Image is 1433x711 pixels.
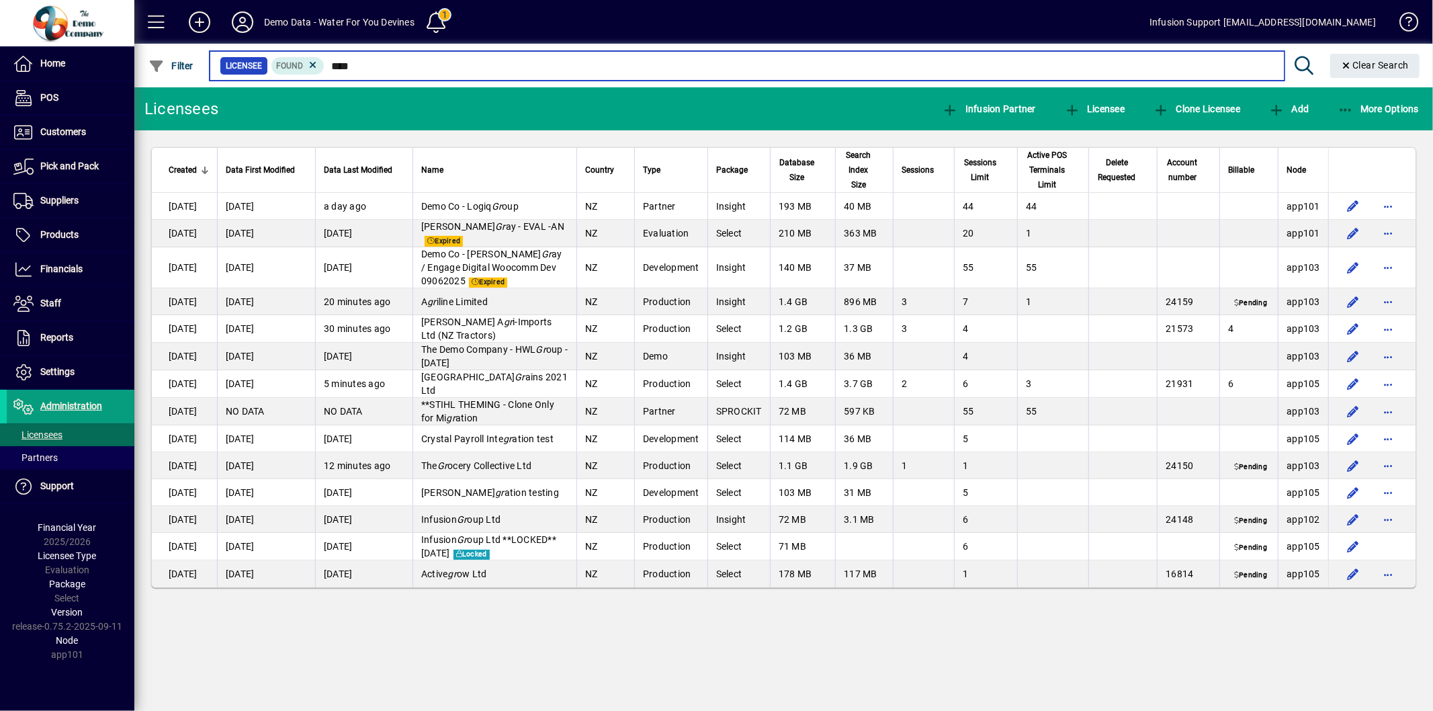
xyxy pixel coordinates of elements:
[1287,323,1320,334] span: app103.prod.infusionbusinesssoftware.com
[954,370,1017,398] td: 6
[576,533,634,560] td: NZ
[585,163,614,177] span: Country
[40,161,99,171] span: Pick and Pack
[576,370,634,398] td: NZ
[437,460,448,471] em: Gr
[152,506,217,533] td: [DATE]
[835,425,893,452] td: 36 MB
[1268,103,1309,114] span: Add
[40,58,65,69] span: Home
[7,423,134,446] a: Licensees
[217,506,315,533] td: [DATE]
[939,97,1039,121] button: Infusion Partner
[707,288,770,315] td: Insight
[217,398,315,425] td: NO DATA
[707,247,770,288] td: Insight
[148,60,193,71] span: Filter
[421,296,488,307] span: A iline Limited
[634,370,707,398] td: Production
[226,163,295,177] span: Data First Modified
[7,81,134,115] a: POS
[1228,163,1254,177] span: Billable
[40,263,83,274] span: Financials
[152,288,217,315] td: [DATE]
[770,560,836,587] td: 178 MB
[421,372,568,396] span: [GEOGRAPHIC_DATA] ains 2021 Ltd
[1157,288,1219,315] td: 24159
[217,533,315,560] td: [DATE]
[221,10,264,34] button: Profile
[421,249,562,286] span: Demo Co - [PERSON_NAME] ay / Engage Digital Woocomm Dev 09062025
[634,247,707,288] td: Development
[1157,560,1219,587] td: 16814
[707,370,770,398] td: Select
[576,398,634,425] td: NZ
[421,221,564,232] span: [PERSON_NAME] ay - EVAL -AN
[38,550,97,561] span: Licensee Type
[226,59,262,73] span: Licensee
[634,479,707,506] td: Development
[1097,155,1149,185] div: Delete Requested
[145,54,197,78] button: Filter
[634,398,707,425] td: Partner
[1342,373,1364,394] button: Edit
[7,150,134,183] a: Pick and Pack
[954,560,1017,587] td: 1
[217,288,315,315] td: [DATE]
[1287,163,1306,177] span: Node
[7,446,134,469] a: Partners
[1026,148,1080,192] div: Active POS Terminals Limit
[503,433,513,444] em: gr
[315,398,412,425] td: NO DATA
[1342,401,1364,422] button: Edit
[13,452,58,463] span: Partners
[1342,455,1364,476] button: Edit
[1026,148,1068,192] span: Active POS Terminals Limit
[707,425,770,452] td: Select
[770,193,836,220] td: 193 MB
[7,287,134,321] a: Staff
[178,10,221,34] button: Add
[315,452,412,479] td: 12 minutes ago
[315,315,412,343] td: 30 minutes ago
[1389,3,1416,46] a: Knowledge Base
[152,398,217,425] td: [DATE]
[893,370,954,398] td: 2
[1064,103,1125,114] span: Licensee
[835,247,893,288] td: 37 MB
[541,249,552,259] em: Gr
[576,452,634,479] td: NZ
[634,343,707,370] td: Demo
[152,452,217,479] td: [DATE]
[1265,97,1312,121] button: Add
[515,372,525,382] em: Gr
[1342,345,1364,367] button: Edit
[643,163,660,177] span: Type
[492,201,503,212] em: Gr
[779,155,816,185] span: Database Size
[425,236,463,247] span: Expired
[1342,536,1364,557] button: Edit
[835,315,893,343] td: 1.3 GB
[1157,370,1219,398] td: 21931
[1231,515,1270,526] span: Pending
[835,343,893,370] td: 36 MB
[1287,351,1320,362] span: app103.prod.infusionbusinesssoftware.com
[1097,155,1137,185] span: Delete Requested
[7,470,134,503] a: Support
[576,560,634,587] td: NZ
[576,506,634,533] td: NZ
[1231,543,1270,554] span: Pending
[954,452,1017,479] td: 1
[707,315,770,343] td: Select
[315,343,412,370] td: [DATE]
[1153,103,1240,114] span: Clone Licensee
[954,533,1017,560] td: 6
[893,452,954,479] td: 1
[954,398,1017,425] td: 55
[1149,11,1376,33] div: Infusion Support [EMAIL_ADDRESS][DOMAIN_NAME]
[770,220,836,247] td: 210 MB
[770,506,836,533] td: 72 MB
[217,343,315,370] td: [DATE]
[1377,401,1399,422] button: More options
